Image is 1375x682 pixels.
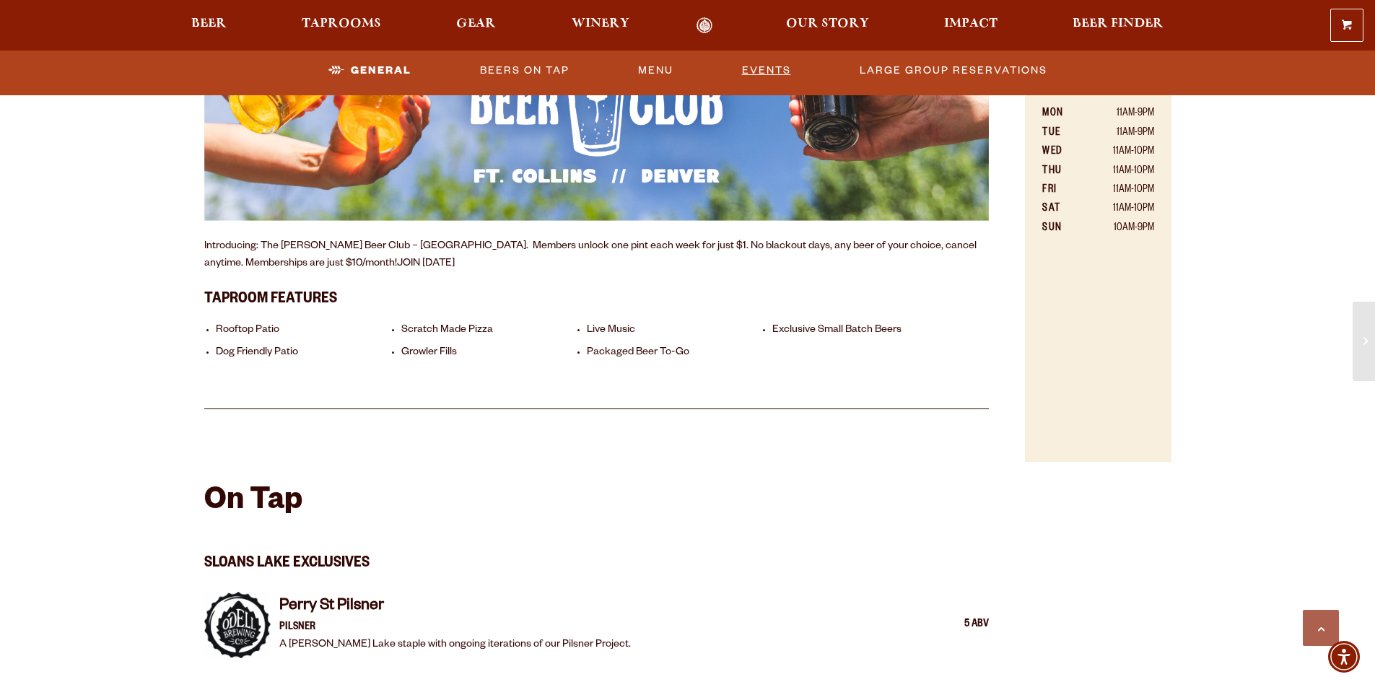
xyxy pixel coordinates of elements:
a: Beer Finder [1063,17,1173,34]
span: Taprooms [302,18,381,30]
td: 10AM-9PM [1081,219,1154,238]
a: Taprooms [292,17,390,34]
a: Impact [935,17,1007,34]
td: 11AM-10PM [1081,200,1154,219]
a: Menu [632,54,679,87]
h3: Sloans Lake Exclusives [204,535,990,577]
th: MON [1042,105,1081,123]
span: Our Story [786,18,869,30]
h4: Perry St Pilsner [279,596,631,619]
span: Beer Finder [1073,18,1164,30]
li: Rooftop Patio [216,324,394,338]
span: Winery [572,18,629,30]
a: General [323,54,417,87]
span: Impact [944,18,998,30]
h3: Taproom Features [204,282,990,312]
td: 11AM-9PM [1081,124,1154,143]
li: Packaged Beer To-Go [587,346,765,360]
p: Introducing: The [PERSON_NAME] Beer Club – [GEOGRAPHIC_DATA]. Members unlock one pint each week f... [204,238,990,273]
li: Exclusive Small Batch Beers [772,324,951,338]
th: FRI [1042,181,1081,200]
a: Winery [562,17,639,34]
a: Our Story [777,17,878,34]
a: Beers On Tap [474,54,575,87]
span: Gear [456,18,496,30]
td: 11AM-10PM [1081,181,1154,200]
img: Item Thumbnail [204,592,271,658]
li: Dog Friendly Patio [216,346,394,360]
a: Odell Home [678,17,732,34]
a: Scroll to top [1303,610,1339,646]
a: Beer [182,17,236,34]
a: Large Group Reservations [854,54,1053,87]
td: 11AM-10PM [1081,143,1154,162]
li: Growler Fills [401,346,580,360]
td: 11AM-9PM [1081,105,1154,123]
div: Accessibility Menu [1328,641,1360,673]
p: Pilsner [279,619,631,637]
a: JOIN [DATE] [397,258,455,270]
h2: On Tap [204,486,302,520]
td: 11AM-10PM [1081,162,1154,181]
th: TUE [1042,124,1081,143]
li: Live Music [587,324,765,338]
th: SAT [1042,200,1081,219]
a: Events [736,54,797,87]
div: 5 ABV [917,616,989,634]
span: Beer [191,18,227,30]
th: THU [1042,162,1081,181]
li: Scratch Made Pizza [401,324,580,338]
th: WED [1042,143,1081,162]
th: SUN [1042,219,1081,238]
p: A [PERSON_NAME] Lake staple with ongoing iterations of our Pilsner Project. [279,637,631,654]
a: Gear [447,17,505,34]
